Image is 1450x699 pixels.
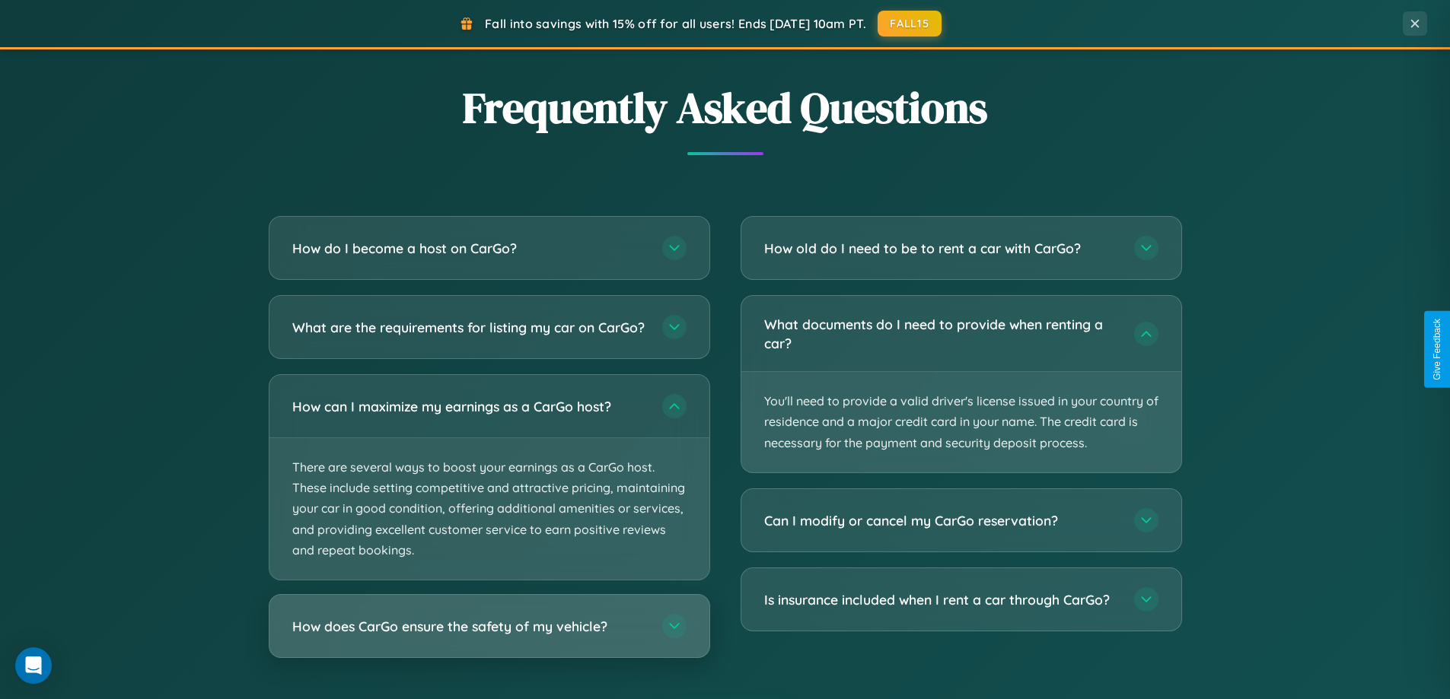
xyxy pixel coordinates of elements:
p: There are several ways to boost your earnings as a CarGo host. These include setting competitive ... [269,438,709,580]
h3: How does CarGo ensure the safety of my vehicle? [292,617,647,636]
h3: Is insurance included when I rent a car through CarGo? [764,590,1119,609]
h3: Can I modify or cancel my CarGo reservation? [764,511,1119,530]
button: FALL15 [878,11,942,37]
span: Fall into savings with 15% off for all users! Ends [DATE] 10am PT. [485,16,866,31]
h3: How old do I need to be to rent a car with CarGo? [764,239,1119,258]
h3: What are the requirements for listing my car on CarGo? [292,318,647,337]
div: Open Intercom Messenger [15,647,52,684]
p: You'll need to provide a valid driver's license issued in your country of residence and a major c... [741,372,1181,472]
h3: What documents do I need to provide when renting a car? [764,315,1119,352]
h3: How can I maximize my earnings as a CarGo host? [292,397,647,416]
div: Give Feedback [1432,319,1442,380]
h2: Frequently Asked Questions [269,78,1182,137]
h3: How do I become a host on CarGo? [292,239,647,258]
